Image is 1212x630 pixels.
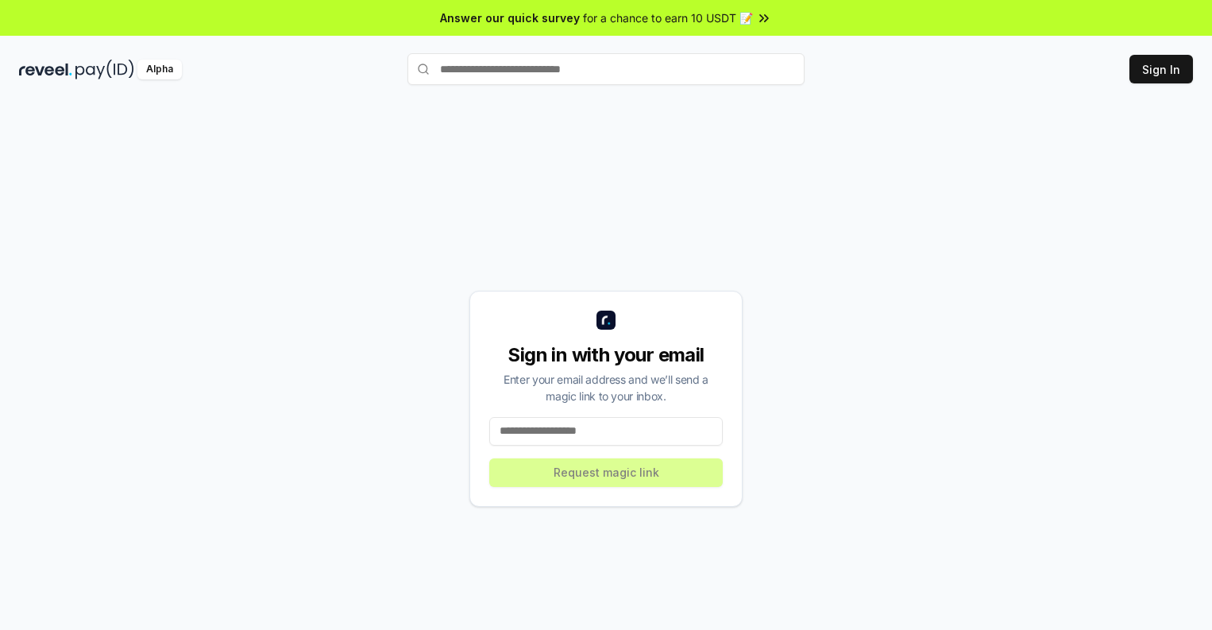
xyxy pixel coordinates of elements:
[19,60,72,79] img: reveel_dark
[440,10,580,26] span: Answer our quick survey
[489,371,723,404] div: Enter your email address and we’ll send a magic link to your inbox.
[596,311,616,330] img: logo_small
[489,342,723,368] div: Sign in with your email
[583,10,753,26] span: for a chance to earn 10 USDT 📝
[75,60,134,79] img: pay_id
[1129,55,1193,83] button: Sign In
[137,60,182,79] div: Alpha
